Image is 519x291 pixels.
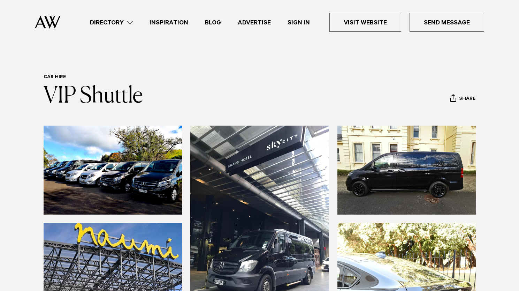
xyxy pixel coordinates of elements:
[141,18,197,27] a: Inspiration
[44,75,66,80] a: Car Hire
[410,13,484,32] a: Send Message
[229,18,279,27] a: Advertise
[44,85,143,107] a: VIP Shuttle
[82,18,141,27] a: Directory
[197,18,229,27] a: Blog
[450,94,476,104] button: Share
[279,18,318,27] a: Sign In
[459,96,475,103] span: Share
[35,16,60,29] img: Auckland Weddings Logo
[329,13,401,32] a: Visit Website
